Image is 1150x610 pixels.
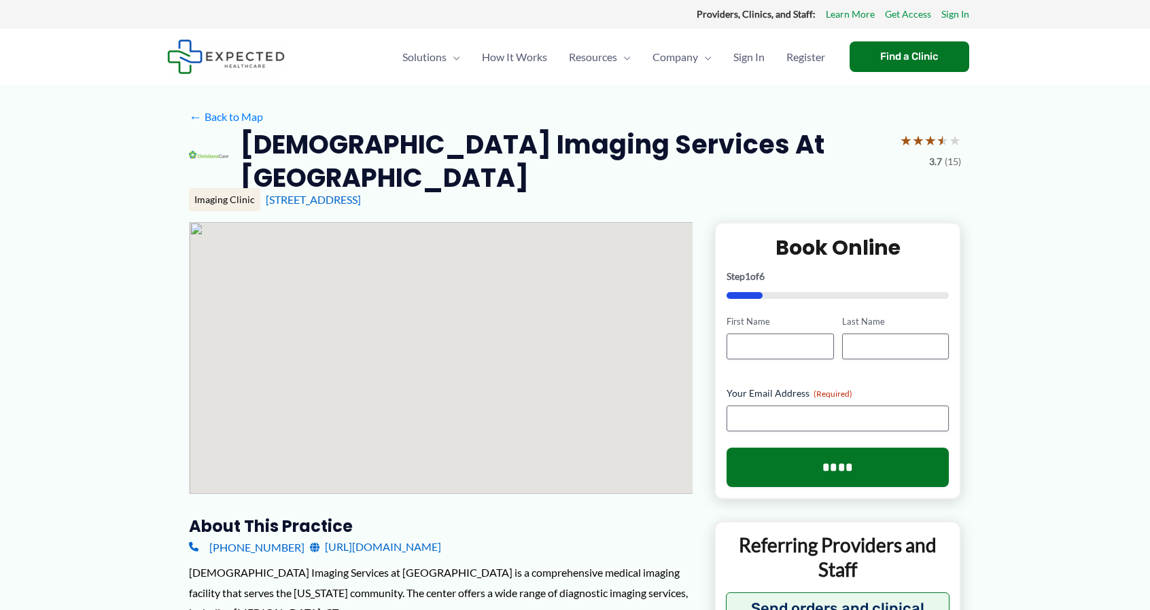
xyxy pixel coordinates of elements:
h2: [DEMOGRAPHIC_DATA] Imaging Services at [GEOGRAPHIC_DATA] [240,128,889,195]
span: Company [652,33,698,81]
a: CompanyMenu Toggle [642,33,722,81]
span: Solutions [402,33,447,81]
a: Find a Clinic [850,41,969,72]
a: ResourcesMenu Toggle [558,33,642,81]
span: Menu Toggle [617,33,631,81]
span: ★ [900,128,912,153]
p: Step of [727,272,949,281]
span: Menu Toggle [698,33,712,81]
a: Learn More [826,5,875,23]
a: Register [776,33,836,81]
span: (15) [945,153,961,171]
span: Sign In [733,33,765,81]
label: Your Email Address [727,387,949,400]
div: Imaging Clinic [189,188,260,211]
span: 1 [745,270,750,282]
h3: About this practice [189,516,693,537]
a: SolutionsMenu Toggle [391,33,471,81]
img: Expected Healthcare Logo - side, dark font, small [167,39,285,74]
span: Menu Toggle [447,33,460,81]
a: Sign In [941,5,969,23]
span: 6 [759,270,765,282]
a: [STREET_ADDRESS] [266,193,361,206]
span: ★ [912,128,924,153]
a: ←Back to Map [189,107,263,127]
a: Sign In [722,33,776,81]
a: [URL][DOMAIN_NAME] [310,537,441,557]
a: [PHONE_NUMBER] [189,537,304,557]
span: ★ [949,128,961,153]
a: How It Works [471,33,558,81]
p: Referring Providers and Staff [726,533,949,582]
span: Register [786,33,825,81]
span: How It Works [482,33,547,81]
span: 3.7 [929,153,942,171]
span: ★ [937,128,949,153]
span: (Required) [814,389,852,399]
span: ★ [924,128,937,153]
a: Get Access [885,5,931,23]
span: ← [189,110,202,123]
strong: Providers, Clinics, and Staff: [697,8,816,20]
label: Last Name [842,315,949,328]
label: First Name [727,315,833,328]
nav: Primary Site Navigation [391,33,836,81]
h2: Book Online [727,234,949,261]
span: Resources [569,33,617,81]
